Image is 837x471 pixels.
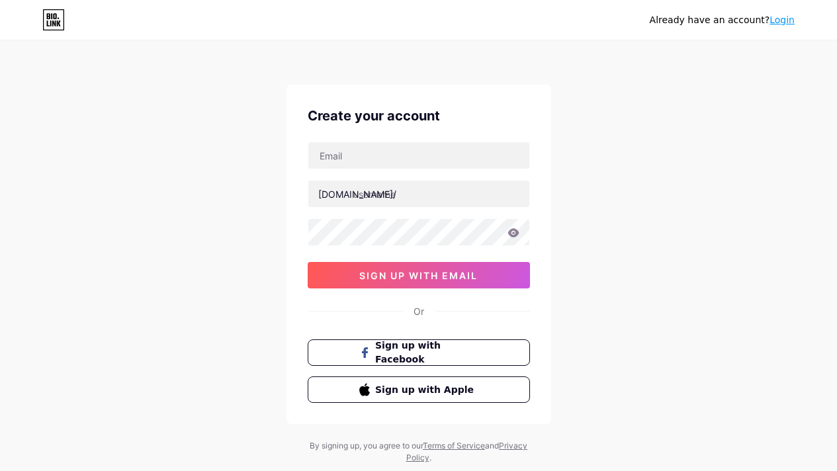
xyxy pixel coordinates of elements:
div: [DOMAIN_NAME]/ [318,187,396,201]
input: Email [308,142,529,169]
button: Sign up with Facebook [308,339,530,366]
button: sign up with email [308,262,530,288]
span: Sign up with Facebook [375,339,478,366]
input: username [308,181,529,207]
button: Sign up with Apple [308,376,530,403]
a: Login [770,15,795,25]
div: Or [414,304,424,318]
div: By signing up, you agree to our and . [306,440,531,464]
div: Create your account [308,106,530,126]
span: Sign up with Apple [375,383,478,397]
a: Terms of Service [423,441,485,450]
div: Already have an account? [650,13,795,27]
span: sign up with email [359,270,478,281]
